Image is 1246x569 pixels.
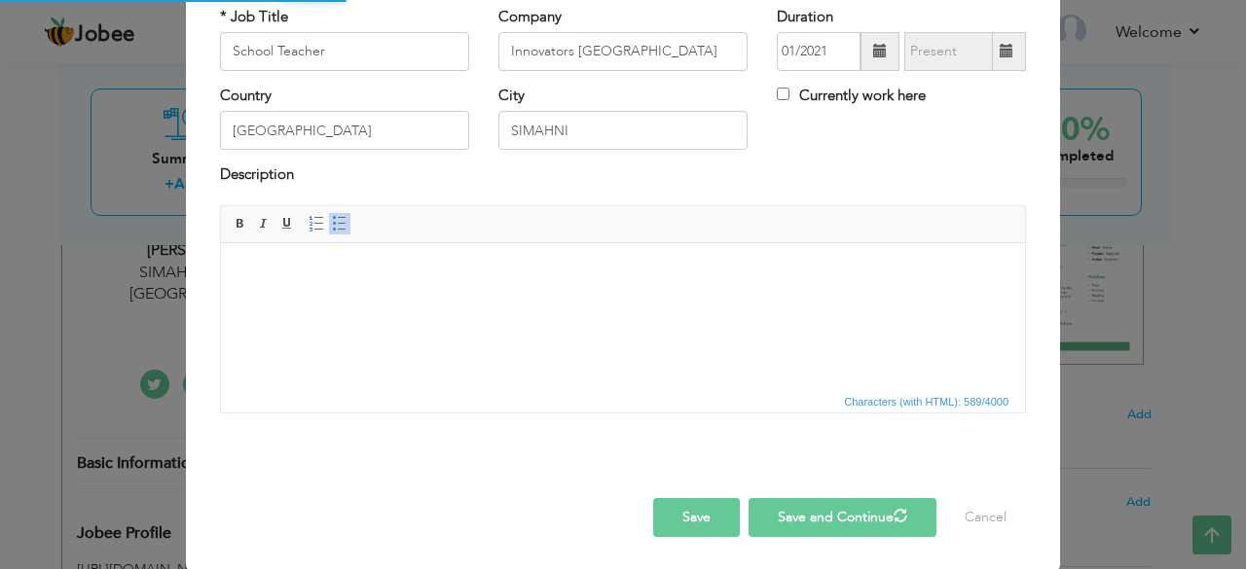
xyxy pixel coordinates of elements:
[777,88,789,100] input: Currently work here
[230,213,251,234] a: Bold
[777,32,861,71] input: From
[840,393,1012,410] span: Characters (with HTML): 589/4000
[498,7,562,27] label: Company
[777,86,926,106] label: Currently work here
[777,7,833,27] label: Duration
[904,32,993,71] input: Present
[306,213,327,234] a: Insert/Remove Numbered List
[840,393,1014,410] div: Statistics
[749,498,936,537] button: Save and Continue
[220,164,294,185] label: Description
[653,498,740,537] button: Save
[220,86,272,106] label: Country
[276,213,298,234] a: Underline
[220,7,288,27] label: * Job Title
[945,498,1026,537] button: Cancel
[498,86,525,106] label: City
[329,213,350,234] a: Insert/Remove Bulleted List
[253,213,275,234] a: Italic
[221,243,1025,389] iframe: Rich Text Editor, workEditor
